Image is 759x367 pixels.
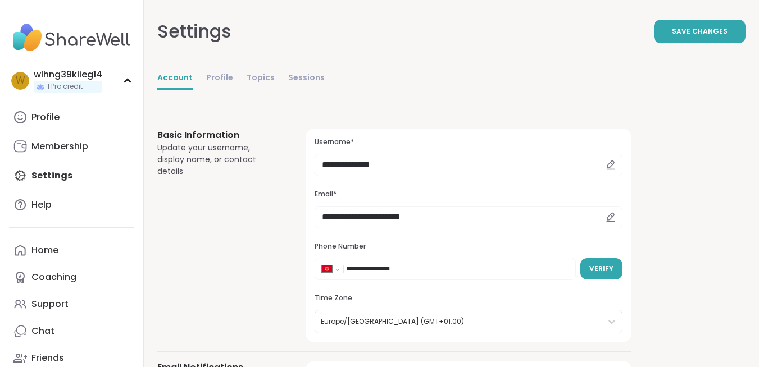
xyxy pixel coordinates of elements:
h3: Phone Number [315,242,622,251]
span: Verify [589,264,613,274]
a: Sessions [288,67,325,90]
span: w [16,74,25,88]
div: Membership [31,140,88,153]
a: Coaching [9,264,134,291]
div: wlhng39klieg14 [34,68,102,81]
div: Support [31,298,69,310]
h3: Email* [315,190,622,199]
a: Support [9,291,134,318]
div: Update your username, display name, or contact details [157,142,279,177]
div: Help [31,199,52,211]
a: Chat [9,318,134,345]
h3: Time Zone [315,293,622,303]
div: Chat [31,325,54,337]
a: Account [157,67,193,90]
button: Verify [580,258,622,279]
a: Help [9,191,134,218]
button: Save Changes [654,20,746,43]
div: Coaching [31,271,76,283]
span: 1 Pro credit [47,82,83,91]
h3: Basic Information [157,129,279,142]
a: Profile [9,104,134,131]
a: Membership [9,133,134,160]
a: Home [9,237,134,264]
div: Settings [157,18,231,45]
div: Profile [31,111,60,123]
a: Topics [247,67,275,90]
span: Save Changes [672,26,728,36]
img: ShareWell Nav Logo [9,18,134,57]
h3: Username* [315,137,622,147]
a: Profile [206,67,233,90]
div: Friends [31,352,64,364]
div: Home [31,244,58,256]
